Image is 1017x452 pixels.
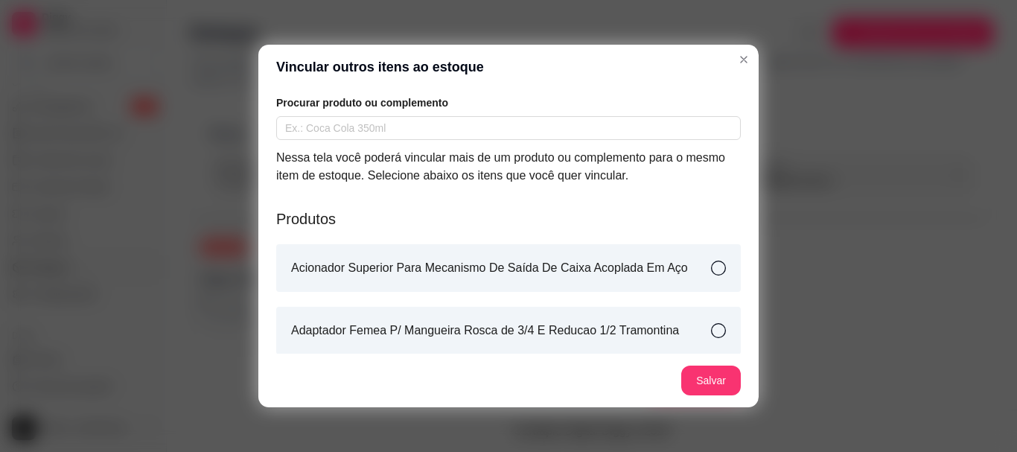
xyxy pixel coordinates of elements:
[258,45,759,89] header: Vincular outros itens ao estoque
[276,116,741,140] input: Ex.: Coca Cola 350ml
[276,209,741,229] article: Produtos
[291,259,688,277] article: Acionador Superior Para Mecanismo De Saída De Caixa Acoplada Em Aço
[681,366,741,395] button: Salvar
[291,322,679,340] article: Adaptador Femea P/ Mangueira Rosca de 3/4 E Reducao 1/2 Tramontina
[732,48,756,71] button: Close
[276,149,741,185] article: Nessa tela você poderá vincular mais de um produto ou complemento para o mesmo item de estoque. S...
[276,95,741,110] article: Procurar produto ou complemento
